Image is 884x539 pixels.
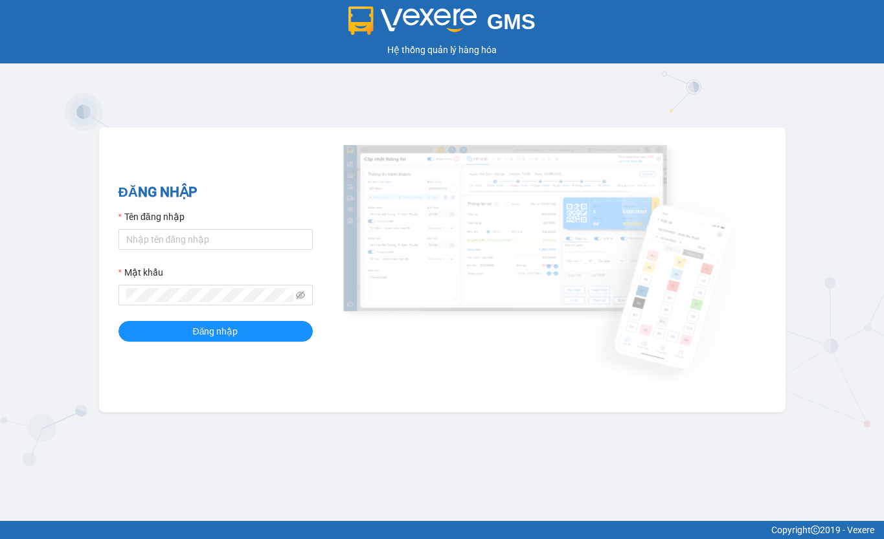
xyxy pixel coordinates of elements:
[348,19,536,30] a: GMS
[487,10,536,34] span: GMS
[10,523,874,537] div: Copyright 2019 - Vexere
[811,525,820,534] span: copyright
[119,321,313,342] button: Đăng nhập
[119,182,313,203] h2: ĐĂNG NHẬP
[3,43,881,57] div: Hệ thống quản lý hàng hóa
[348,6,477,35] img: logo 2
[126,288,293,302] input: Mật khẩu
[296,291,305,300] span: eye-invisible
[193,324,238,338] span: Đăng nhập
[119,229,313,250] input: Tên đăng nhập
[119,210,185,224] label: Tên đăng nhập
[119,265,163,280] label: Mật khẩu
